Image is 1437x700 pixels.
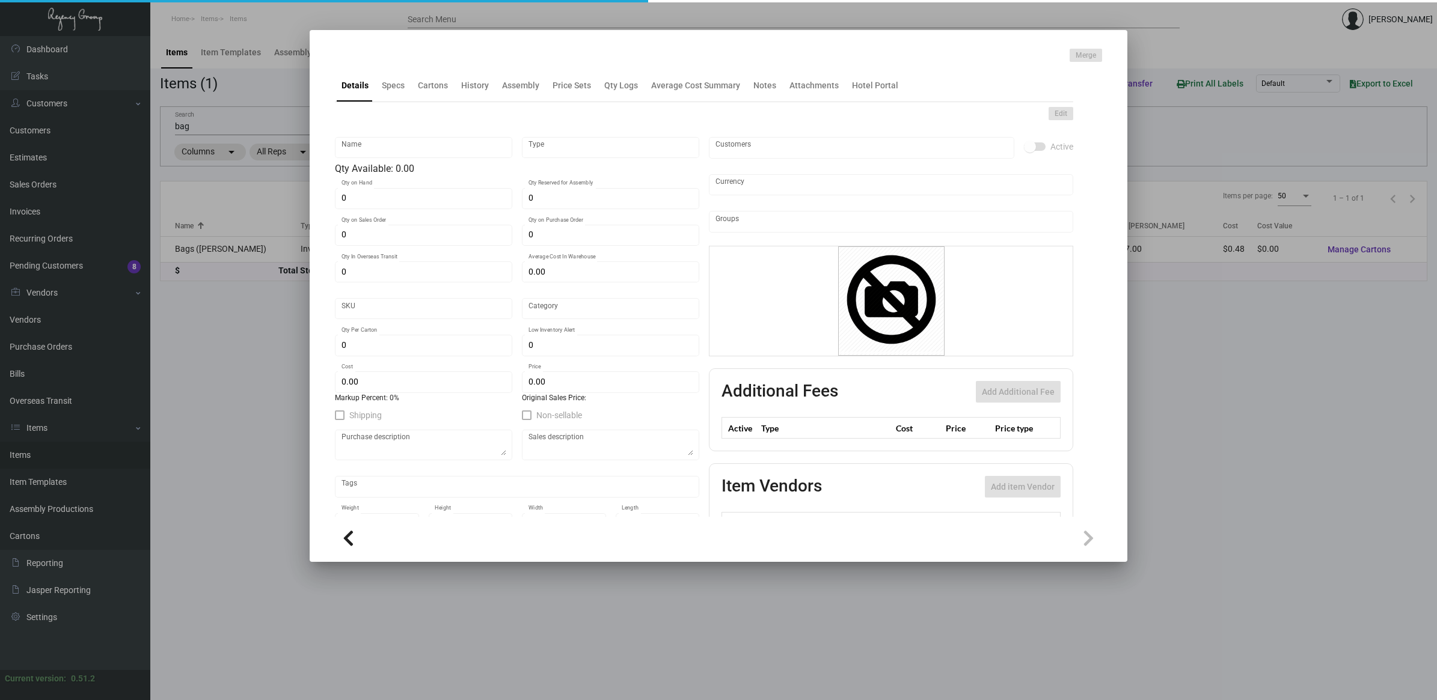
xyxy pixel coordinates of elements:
div: Cartons [418,79,448,92]
div: Specs [382,79,405,92]
span: Edit [1055,109,1067,119]
span: Shipping [349,408,382,422]
button: Add item Vendor [985,476,1061,498]
th: Type [758,418,893,439]
th: Active [722,418,759,439]
span: Non-sellable [536,408,582,422]
div: Assembly [502,79,539,92]
button: Add Additional Fee [976,381,1061,403]
div: Average Cost Summary [651,79,740,92]
span: Active [1050,139,1073,154]
div: Current version: [5,672,66,685]
span: Add Additional Fee [982,387,1055,397]
span: Merge [1076,50,1096,61]
div: Details [342,79,369,92]
div: 0.51.2 [71,672,95,685]
th: SKU [957,513,1060,534]
input: Add new.. [715,217,1067,227]
h2: Item Vendors [722,476,822,498]
div: Qty Available: 0.00 [335,162,699,176]
input: Add new.. [715,143,1008,153]
th: Preffered [722,513,773,534]
button: Edit [1049,107,1073,120]
div: Notes [753,79,776,92]
div: History [461,79,489,92]
div: Qty Logs [604,79,638,92]
th: Price [943,418,992,439]
span: Add item Vendor [991,482,1055,492]
h2: Additional Fees [722,381,838,403]
th: Price type [992,418,1046,439]
button: Merge [1070,49,1102,62]
th: Cost [893,418,942,439]
div: Hotel Portal [852,79,898,92]
div: Price Sets [553,79,591,92]
th: Vendor [773,513,957,534]
div: Attachments [789,79,839,92]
